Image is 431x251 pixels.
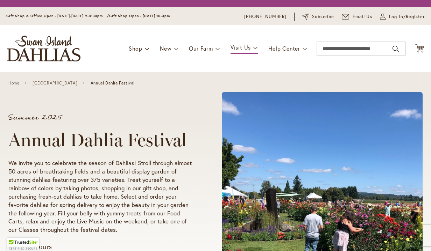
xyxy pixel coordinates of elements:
a: store logo [7,36,80,61]
span: Annual Dahlia Festival [91,81,135,86]
span: New [160,45,171,52]
span: Log In/Register [389,13,425,20]
p: We invite you to celebrate the season of Dahlias! Stroll through almost 50 acres of breathtaking ... [8,159,195,234]
a: Home [8,81,19,86]
a: Email Us [342,13,373,20]
p: Summer 2025 [8,114,195,121]
a: [GEOGRAPHIC_DATA] [33,81,77,86]
span: Visit Us [231,44,251,51]
span: Shop [129,45,142,52]
span: Help Center [268,45,300,52]
a: Subscribe [302,13,334,20]
h3: Festival Hours [8,242,195,251]
span: Subscribe [312,13,334,20]
a: [PHONE_NUMBER] [244,13,287,20]
h1: Annual Dahlia Festival [8,130,195,150]
a: Log In/Register [380,13,425,20]
div: TrustedSite Certified [7,238,39,251]
span: Our Farm [189,45,213,52]
span: Gift Shop & Office Open - [DATE]-[DATE] 9-4:30pm / [6,14,109,18]
button: Search [393,43,399,54]
span: Gift Shop Open - [DATE] 10-3pm [109,14,170,18]
span: Email Us [353,13,373,20]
